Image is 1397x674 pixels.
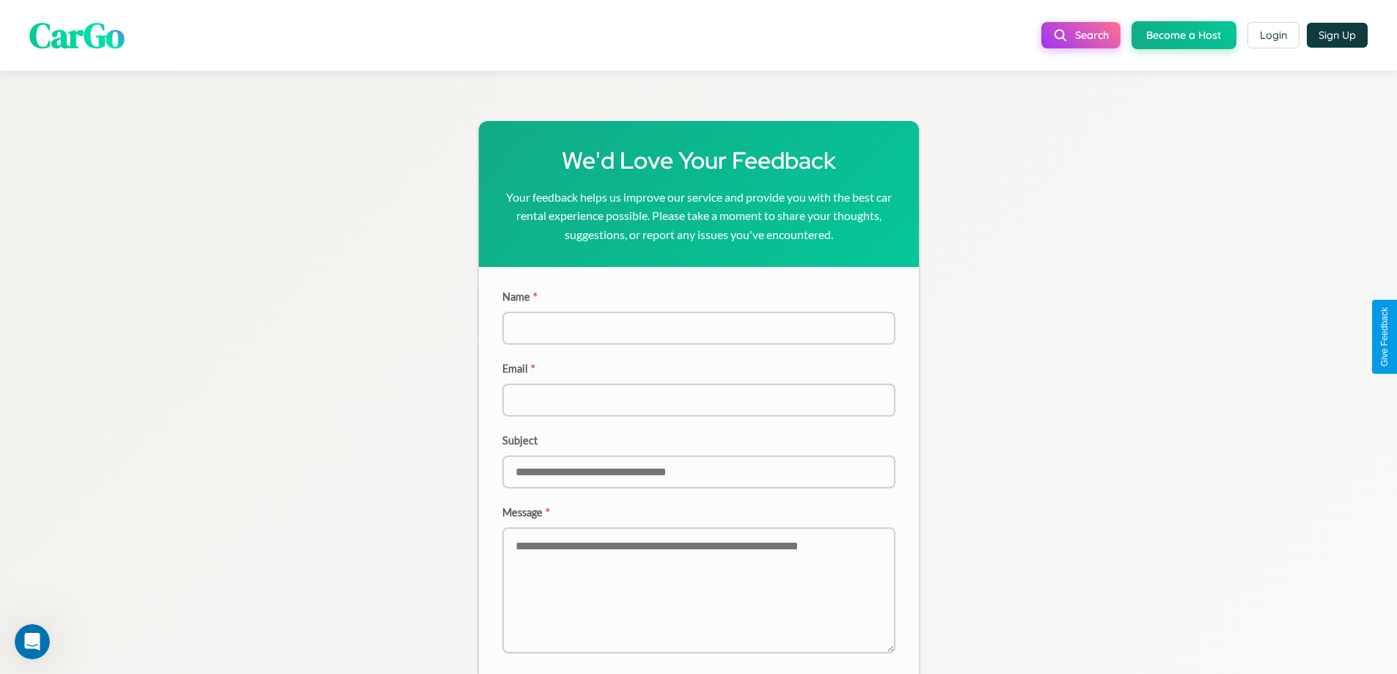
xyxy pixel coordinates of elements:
button: Sign Up [1307,23,1368,48]
button: Login [1247,22,1299,48]
p: Your feedback helps us improve our service and provide you with the best car rental experience po... [502,188,895,244]
button: Search [1041,22,1121,48]
button: Become a Host [1132,21,1236,49]
label: Message [502,506,895,519]
span: CarGo [29,11,125,59]
label: Name [502,290,895,303]
label: Subject [502,434,895,447]
h1: We'd Love Your Feedback [502,144,895,176]
div: Give Feedback [1379,307,1390,367]
label: Email [502,362,895,375]
iframe: Intercom live chat [15,624,50,659]
span: Search [1075,29,1109,42]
